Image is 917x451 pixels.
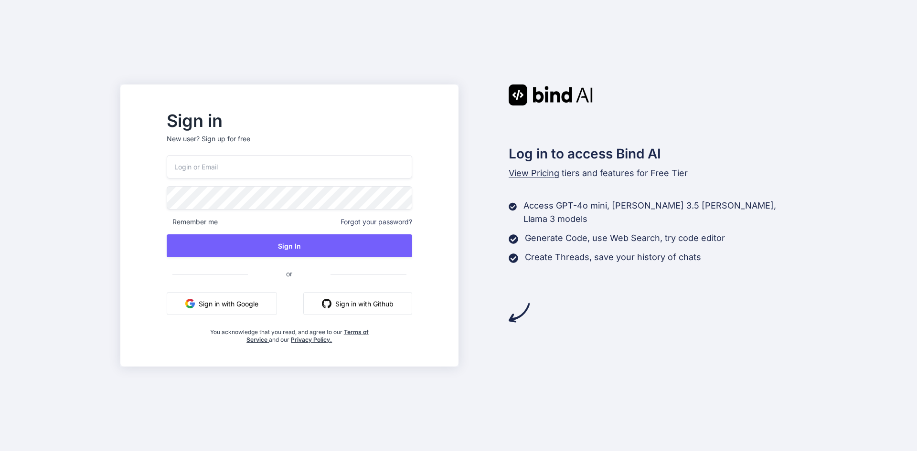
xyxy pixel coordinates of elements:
button: Sign In [167,234,412,257]
button: Sign in with Github [303,292,412,315]
p: Create Threads, save your history of chats [525,251,701,264]
p: Generate Code, use Web Search, try code editor [525,231,725,245]
span: View Pricing [509,168,559,178]
img: Bind AI logo [509,84,593,105]
h2: Log in to access Bind AI [509,144,797,164]
a: Terms of Service [246,328,369,343]
div: You acknowledge that you read, and agree to our and our [207,323,371,344]
p: Access GPT-4o mini, [PERSON_NAME] 3.5 [PERSON_NAME], Llama 3 models [523,199,797,226]
div: Sign up for free [202,134,250,144]
a: Privacy Policy. [291,336,332,343]
img: arrow [509,302,530,323]
img: google [185,299,195,308]
h2: Sign in [167,113,412,128]
p: New user? [167,134,412,155]
img: github [322,299,331,308]
span: or [248,262,331,285]
input: Login or Email [167,155,412,178]
span: Remember me [167,217,218,227]
p: tiers and features for Free Tier [509,167,797,180]
span: Forgot your password? [341,217,412,227]
button: Sign in with Google [167,292,277,315]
